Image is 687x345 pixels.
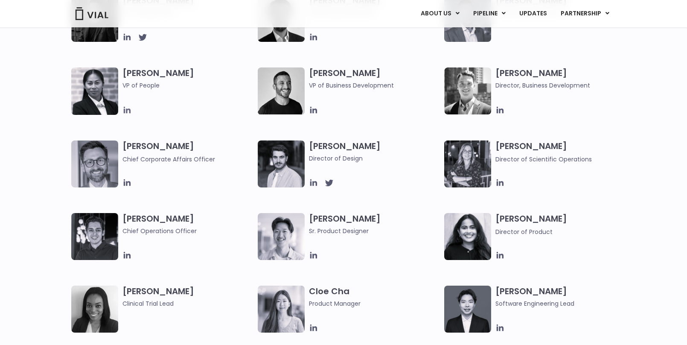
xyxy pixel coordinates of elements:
h3: [PERSON_NAME] [495,213,626,237]
img: Headshot of smiling man named Albert [258,140,305,187]
h3: [PERSON_NAME] [495,67,626,90]
span: Software Engineering Lead [495,299,626,308]
img: A black and white photo of a woman smiling. [71,286,118,333]
img: Smiling woman named Dhruba [444,213,491,260]
span: Product Manager [309,299,440,308]
h3: [PERSON_NAME] [309,67,440,90]
a: PARTNERSHIPMenu Toggle [554,6,616,21]
img: A black and white photo of a smiling man in a suit at ARVO 2023. [444,67,491,114]
h3: [PERSON_NAME] [122,286,253,308]
img: Catie [71,67,118,115]
h3: [PERSON_NAME] [495,140,626,164]
a: UPDATES [512,6,553,21]
h3: [PERSON_NAME] [122,140,253,164]
span: Sr. Product Designer [309,226,440,236]
img: Cloe [258,286,305,333]
span: Director of Design [309,154,440,163]
h3: [PERSON_NAME] [122,213,253,236]
span: Director of Product [495,228,553,236]
a: ABOUT USMenu Toggle [414,6,466,21]
img: Brennan [258,213,305,260]
span: VP of Business Development [309,81,440,90]
h3: [PERSON_NAME] [309,213,440,236]
h3: [PERSON_NAME] [309,140,440,163]
span: Chief Corporate Affairs Officer [122,155,215,164]
span: VP of People [122,81,253,90]
span: Chief Operations Officer [122,226,253,236]
img: Headshot of smiling man named Josh [71,213,118,260]
img: A black and white photo of a man smiling. [258,67,305,114]
img: Paolo-M [71,140,118,187]
h3: [PERSON_NAME] [495,286,626,308]
span: Director of Scientific Operations [495,155,592,164]
h3: Cloe Cha [309,286,440,308]
span: Clinical Trial Lead [122,299,253,308]
a: PIPELINEMenu Toggle [466,6,512,21]
img: Vial Logo [75,7,109,20]
span: Director, Business Development [495,81,626,90]
h3: [PERSON_NAME] [122,67,253,102]
img: Headshot of smiling woman named Sarah [444,140,491,187]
